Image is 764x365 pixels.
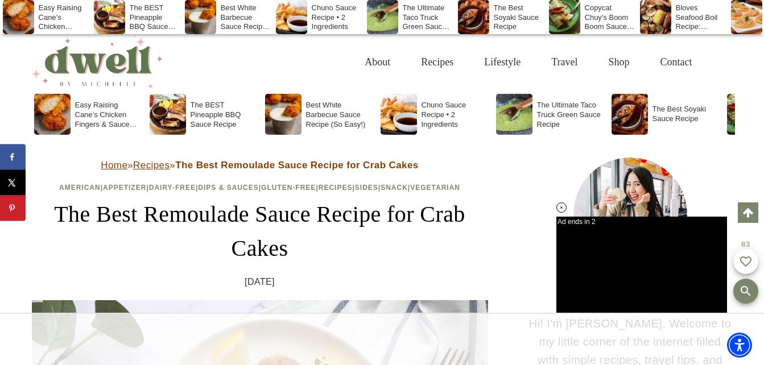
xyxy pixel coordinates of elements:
img: DWELL by michelle [32,36,163,88]
a: Appetizer [103,184,146,192]
a: Home [101,160,127,171]
a: Vegetarian [410,184,460,192]
a: Lifestyle [469,44,536,81]
a: Recipes [319,184,353,192]
a: Travel [536,44,593,81]
a: Dairy-Free [149,184,196,192]
a: Recipes [133,160,170,171]
a: Contact [645,44,708,81]
span: | | | | | | | | [59,184,460,192]
a: Gluten-Free [261,184,316,192]
a: American [59,184,101,192]
a: Dips & Sauces [198,184,258,192]
a: Snack [381,184,408,192]
a: Sides [355,184,378,192]
strong: The Best Remoulade Sauce Recipe for Crab Cakes [175,160,419,171]
a: Shop [593,44,645,81]
h1: The Best Remoulade Sauce Recipe for Crab Cakes [32,197,488,266]
a: Recipes [406,44,469,81]
a: Scroll to top [738,202,758,223]
iframe: Advertisement [175,314,589,365]
span: » » [101,160,418,171]
div: Accessibility Menu [727,333,752,358]
nav: Primary Navigation [349,44,707,81]
a: About [349,44,406,81]
h3: HI THERE [528,283,733,303]
time: [DATE] [245,275,275,289]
